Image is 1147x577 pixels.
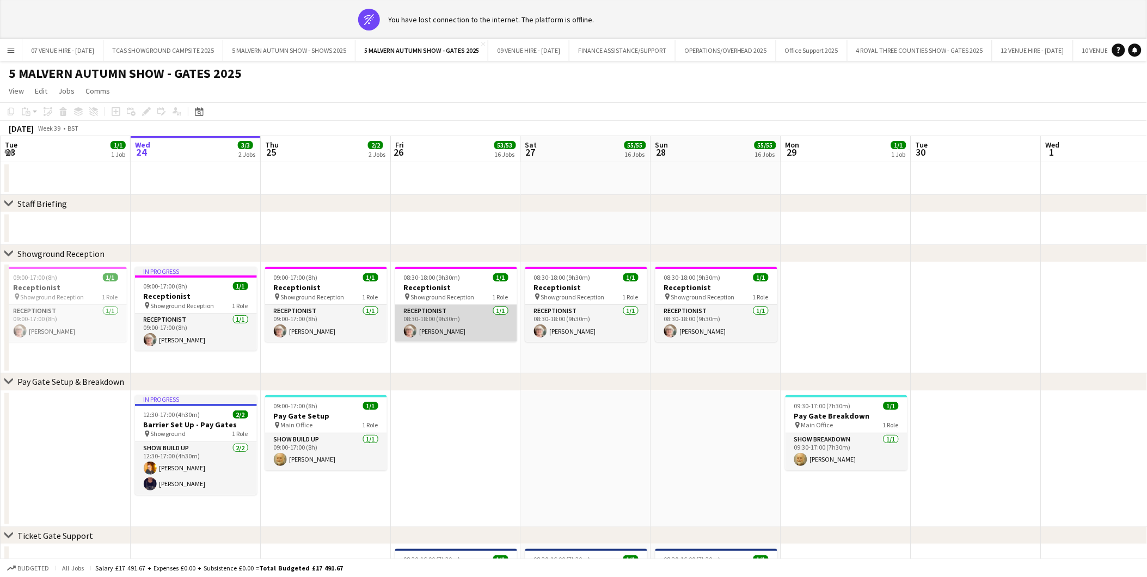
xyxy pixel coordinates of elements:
[9,86,24,96] span: View
[135,314,257,351] app-card-role: Receptionist1/109:00-17:00 (8h)[PERSON_NAME]
[623,273,639,281] span: 1/1
[493,293,508,301] span: 1 Role
[395,140,404,150] span: Fri
[144,282,188,290] span: 09:00-17:00 (8h)
[493,273,508,281] span: 1/1
[135,267,257,275] div: In progress
[238,150,255,158] div: 2 Jobs
[623,555,639,563] span: 1/1
[625,150,646,158] div: 16 Jobs
[30,84,52,98] a: Edit
[17,530,93,541] div: Ticket Gate Support
[5,140,17,150] span: Tue
[3,146,17,158] span: 23
[493,555,508,563] span: 1/1
[404,273,461,281] span: 08:30-18:00 (9h30m)
[223,40,355,61] button: 5 MALVERN AUTUMN SHOW - SHOWS 2025
[151,429,186,438] span: Showground
[755,141,776,149] span: 55/55
[281,421,313,429] span: Main Office
[135,395,257,495] app-job-card: In progress12:30-17:00 (4h30m)2/2Barrier Set Up - Pay Gates Showground1 RoleShow Build Up2/212:30...
[233,410,248,419] span: 2/2
[265,283,387,292] h3: Receptionist
[363,293,378,301] span: 1 Role
[488,40,569,61] button: 09 VENUE HIRE - [DATE]
[135,395,257,404] div: In progress
[355,40,488,61] button: 5 MALVERN AUTUMN SHOW - GATES 2025
[111,141,126,149] span: 1/1
[534,273,591,281] span: 08:30-18:00 (9h30m)
[525,267,647,342] app-job-card: 08:30-18:00 (9h30m)1/1Receptionist Showground Reception1 RoleReceptionist1/108:30-18:00 (9h30m)[P...
[4,84,28,98] a: View
[265,305,387,342] app-card-role: Receptionist1/109:00-17:00 (8h)[PERSON_NAME]
[5,267,127,342] app-job-card: 09:00-17:00 (8h)1/1Receptionist Showground Reception1 RoleReceptionist1/109:00-17:00 (8h)[PERSON_...
[525,140,537,150] span: Sat
[14,273,58,281] span: 09:00-17:00 (8h)
[655,283,777,292] h3: Receptionist
[238,141,253,149] span: 3/3
[395,305,517,342] app-card-role: Receptionist1/108:30-18:00 (9h30m)[PERSON_NAME]
[664,273,721,281] span: 08:30-18:00 (9h30m)
[17,198,67,209] div: Staff Briefing
[5,283,127,292] h3: Receptionist
[151,302,214,310] span: Showground Reception
[60,564,86,572] span: All jobs
[135,442,257,495] app-card-role: Show Build Up2/212:30-17:00 (4h30m)[PERSON_NAME][PERSON_NAME]
[369,150,385,158] div: 2 Jobs
[58,86,75,96] span: Jobs
[17,376,124,387] div: Pay Gate Setup & Breakdown
[259,564,343,572] span: Total Budgeted £17 491.67
[1046,140,1060,150] span: Wed
[776,40,848,61] button: Office Support 2025
[786,140,800,150] span: Mon
[265,433,387,470] app-card-role: Show Build Up1/109:00-17:00 (8h)[PERSON_NAME]
[801,421,833,429] span: Main Office
[654,146,668,158] span: 28
[135,291,257,301] h3: Receptionist
[36,124,63,132] span: Week 39
[992,40,1074,61] button: 12 VENUE HIRE - [DATE]
[671,293,735,301] span: Showground Reception
[81,84,114,98] a: Comms
[916,140,928,150] span: Tue
[655,267,777,342] div: 08:30-18:00 (9h30m)1/1Receptionist Showground Reception1 RoleReceptionist1/108:30-18:00 (9h30m)[P...
[68,124,78,132] div: BST
[103,273,118,281] span: 1/1
[883,421,899,429] span: 1 Role
[848,40,992,61] button: 4 ROYAL THREE COUNTIES SHOW - GATES 2025
[265,411,387,421] h3: Pay Gate Setup
[281,293,345,301] span: Showground Reception
[95,564,343,572] div: Salary £17 491.67 + Expenses £0.00 + Subsistence £0.00 =
[135,267,257,351] div: In progress09:00-17:00 (8h)1/1Receptionist Showground Reception1 RoleReceptionist1/109:00-17:00 (...
[524,146,537,158] span: 27
[494,141,516,149] span: 53/53
[786,395,907,470] div: 09:30-17:00 (7h30m)1/1Pay Gate Breakdown Main Office1 RoleShow Breakdown1/109:30-17:00 (7h30m)[PE...
[753,555,769,563] span: 1/1
[144,410,200,419] span: 12:30-17:00 (4h30m)
[363,402,378,410] span: 1/1
[753,293,769,301] span: 1 Role
[891,141,906,149] span: 1/1
[569,40,676,61] button: FINANCE ASSISTANCE/SUPPORT
[111,150,125,158] div: 1 Job
[21,293,84,301] span: Showground Reception
[274,273,318,281] span: 09:00-17:00 (8h)
[9,123,34,134] div: [DATE]
[232,302,248,310] span: 1 Role
[22,40,103,61] button: 07 VENUE HIRE - [DATE]
[363,273,378,281] span: 1/1
[784,146,800,158] span: 29
[664,555,721,563] span: 08:30-16:00 (7h30m)
[395,267,517,342] app-job-card: 08:30-18:00 (9h30m)1/1Receptionist Showground Reception1 RoleReceptionist1/108:30-18:00 (9h30m)[P...
[655,140,668,150] span: Sun
[525,305,647,342] app-card-role: Receptionist1/108:30-18:00 (9h30m)[PERSON_NAME]
[135,420,257,429] h3: Barrier Set Up - Pay Gates
[892,150,906,158] div: 1 Job
[394,146,404,158] span: 26
[404,555,461,563] span: 08:30-16:00 (7h30m)
[102,293,118,301] span: 1 Role
[534,555,591,563] span: 08:30-16:00 (7h30m)
[263,146,279,158] span: 25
